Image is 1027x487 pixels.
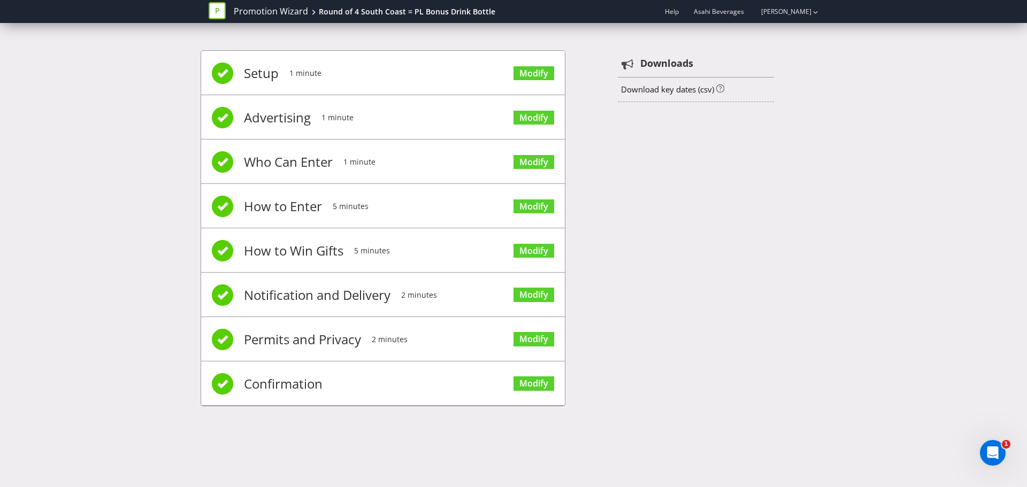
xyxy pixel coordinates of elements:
span: 5 minutes [333,185,369,228]
span: How to Win Gifts [244,229,343,272]
span: Who Can Enter [244,141,333,183]
span: 2 minutes [372,318,408,361]
span: Setup [244,52,279,95]
strong: Downloads [640,57,693,71]
span: How to Enter [244,185,322,228]
a: Modify [513,288,554,302]
a: Modify [513,199,554,214]
a: Modify [513,376,554,391]
a: Download key dates (csv) [621,84,714,95]
span: 1 minute [343,141,375,183]
a: Modify [513,111,554,125]
a: Modify [513,332,554,346]
span: 1 [1002,440,1010,449]
span: Permits and Privacy [244,318,361,361]
a: [PERSON_NAME] [750,7,811,16]
a: Modify [513,155,554,169]
a: Promotion Wizard [234,5,308,18]
span: Asahi Beverages [694,7,744,16]
span: Advertising [244,96,311,139]
tspan:  [622,58,634,70]
div: Round of 4 South Coast = PL Bonus Drink Bottle [319,6,495,17]
span: 1 minute [321,96,354,139]
a: Modify [513,244,554,258]
span: Notification and Delivery [244,274,390,316]
span: Confirmation [244,362,323,405]
span: 1 minute [289,52,321,95]
iframe: Intercom live chat [980,440,1006,466]
a: Help [665,7,679,16]
span: 2 minutes [401,274,437,316]
a: Modify [513,66,554,81]
span: 5 minutes [354,229,390,272]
